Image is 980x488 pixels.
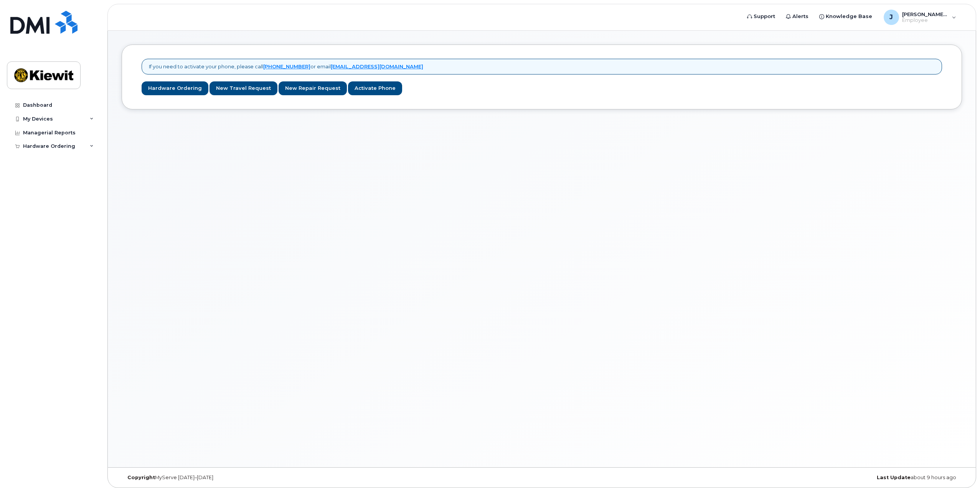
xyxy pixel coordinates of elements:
a: New Repair Request [279,81,347,96]
strong: Copyright [127,475,155,480]
strong: Last Update [877,475,911,480]
div: MyServe [DATE]–[DATE] [122,475,402,481]
a: Activate Phone [348,81,402,96]
a: New Travel Request [210,81,277,96]
a: [PHONE_NUMBER] [263,63,310,69]
a: [EMAIL_ADDRESS][DOMAIN_NAME] [331,63,423,69]
a: Hardware Ordering [142,81,208,96]
p: If you need to activate your phone, please call or email [149,63,423,70]
div: about 9 hours ago [682,475,962,481]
